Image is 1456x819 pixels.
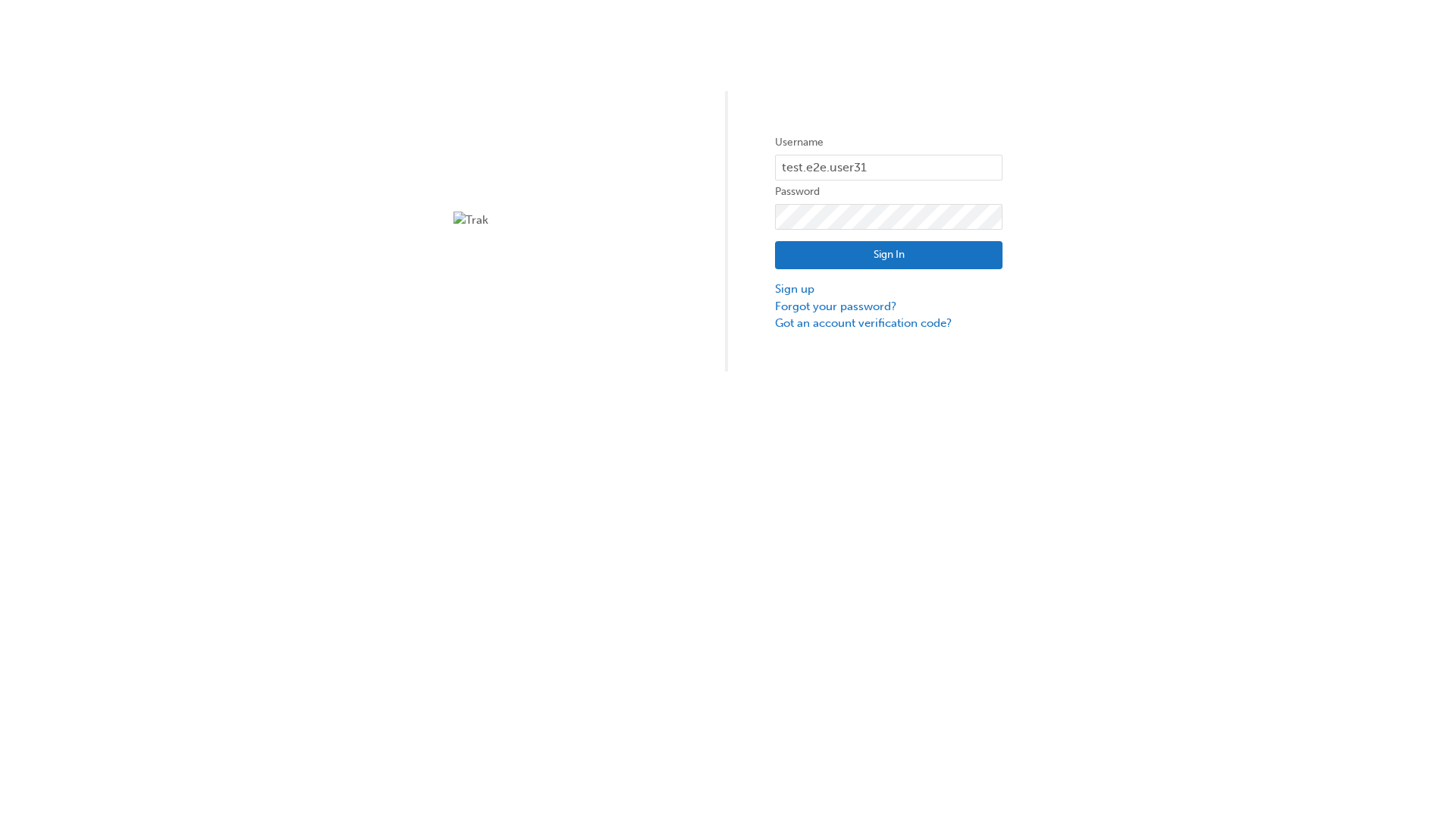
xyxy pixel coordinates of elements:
[775,315,1003,332] a: Got an account verification code?
[775,155,1003,180] input: Username
[775,298,1003,315] a: Forgot your password?
[775,183,1003,201] label: Password
[775,241,1003,270] button: Sign In
[775,133,1003,152] label: Username
[453,212,681,229] img: Trak
[775,281,1003,298] a: Sign up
